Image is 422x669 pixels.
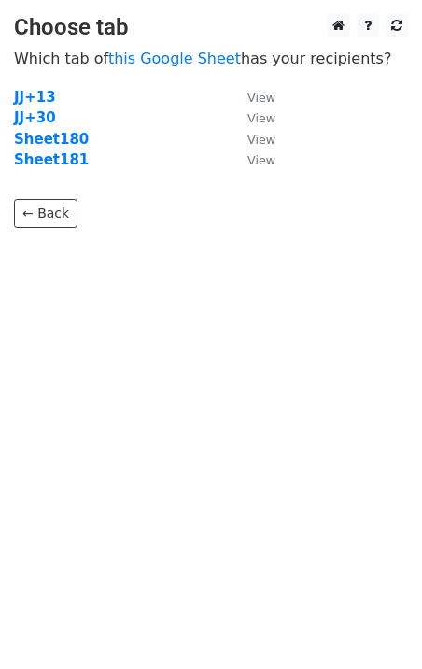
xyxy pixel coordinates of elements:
[14,49,408,68] p: Which tab of has your recipients?
[247,133,275,147] small: View
[14,151,89,168] a: Sheet181
[229,151,275,168] a: View
[229,131,275,148] a: View
[229,109,275,126] a: View
[247,153,275,167] small: View
[247,91,275,105] small: View
[14,89,56,106] a: JJ+13
[14,109,56,126] a: JJ+30
[229,89,275,106] a: View
[14,131,89,148] a: Sheet180
[14,14,408,41] h3: Choose tab
[14,199,77,228] a: ← Back
[108,50,241,67] a: this Google Sheet
[247,111,275,125] small: View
